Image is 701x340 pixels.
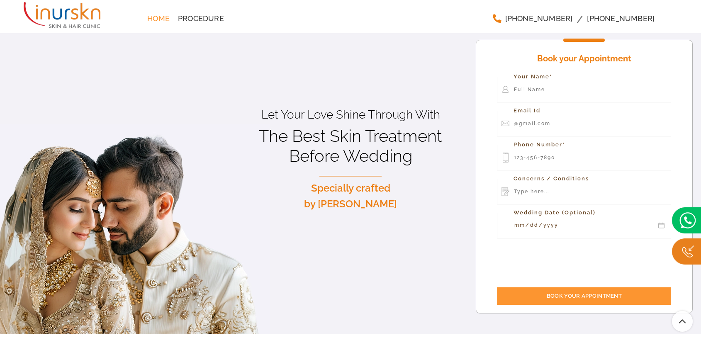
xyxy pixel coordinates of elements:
label: Wedding Date (Optional) [509,209,600,217]
span: [PHONE_NUMBER] [505,15,573,22]
iframe: reCAPTCHA [497,247,623,279]
span: Home [147,15,170,22]
input: Type here... [497,179,671,204]
span: [PHONE_NUMBER] [587,15,655,22]
span: Procedure [178,15,224,22]
label: Your Name* [509,73,556,81]
input: Book your Appointment [497,287,671,305]
img: Callc.png [672,238,701,265]
a: Procedure [174,10,228,27]
p: Let Your Love Shine Through With [240,108,461,122]
img: bridal.png [672,207,701,233]
label: Concerns / Conditions [509,175,593,183]
input: 123-456-7890 [497,145,671,170]
form: Contact form [476,40,693,313]
input: Full Name [497,77,671,102]
a: Home [143,10,174,27]
a: [PHONE_NUMBER] [583,10,659,27]
h4: Book your Appointment [497,51,671,68]
a: Scroll To Top [672,311,693,332]
input: @gmail.com [497,111,671,136]
label: Phone Number* [509,141,569,149]
h1: The Best Skin Treatment Before Wedding [240,126,461,166]
p: Specially crafted by [PERSON_NAME] [240,180,461,212]
label: Email Id [509,107,545,115]
a: [PHONE_NUMBER] [488,10,577,27]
